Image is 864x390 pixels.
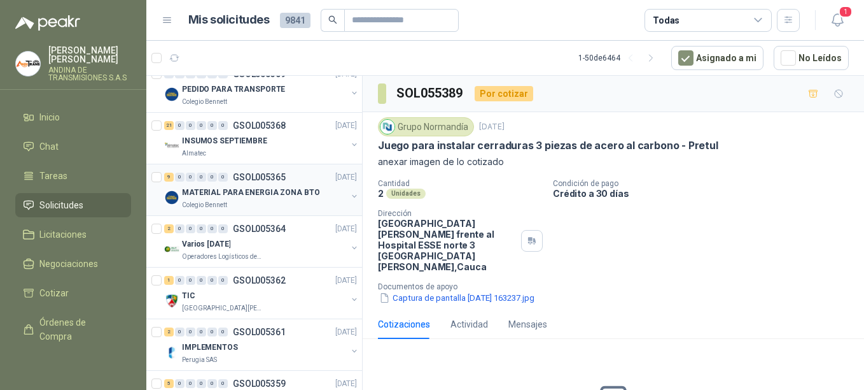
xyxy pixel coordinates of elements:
p: GSOL005361 [233,328,286,336]
p: Dirección [378,209,516,218]
p: anexar imagen de lo cotizado [378,155,849,169]
div: 0 [218,379,228,388]
p: [GEOGRAPHIC_DATA][PERSON_NAME] frente al Hospital ESSE norte 3 [GEOGRAPHIC_DATA][PERSON_NAME] , C... [378,218,516,272]
p: [DATE] [335,326,357,338]
img: Company Logo [164,138,179,154]
div: 5 [164,379,174,388]
img: Company Logo [164,345,179,360]
a: Inicio [15,105,131,129]
span: Licitaciones [39,227,87,242]
span: Solicitudes [39,198,83,212]
a: Licitaciones [15,222,131,247]
span: Negociaciones [39,257,98,271]
div: 0 [207,276,217,285]
a: Órdenes de Compra [15,310,131,349]
span: Inicio [39,110,60,124]
div: 1 - 50 de 6464 [578,48,661,68]
p: [DATE] [335,223,357,235]
span: Tareas [39,169,67,183]
div: 0 [186,379,195,388]
a: 0 0 0 0 0 0 GSOL005369[DATE] Company LogoPEDIDO PARA TRANSPORTEColegio Bennett [164,66,359,107]
div: 0 [186,121,195,130]
span: Cotizar [39,286,69,300]
div: 0 [207,379,217,388]
div: 2 [164,328,174,336]
a: 2 0 0 0 0 0 GSOL005361[DATE] Company LogoIMPLEMENTOSPerugia SAS [164,324,359,365]
span: search [328,15,337,24]
p: IMPLEMENTOS [182,342,238,354]
a: 2 0 0 0 0 0 GSOL005364[DATE] Company LogoVarios [DATE]Operadores Logísticos del Caribe [164,221,359,262]
img: Company Logo [164,293,179,308]
div: 0 [207,173,217,182]
div: Por cotizar [475,86,533,101]
a: Solicitudes [15,193,131,217]
p: [GEOGRAPHIC_DATA][PERSON_NAME] [182,303,262,314]
p: GSOL005362 [233,276,286,285]
div: 0 [218,276,228,285]
div: 0 [197,328,206,336]
span: 9841 [280,13,310,28]
p: [DATE] [335,120,357,132]
button: No Leídos [774,46,849,70]
img: Company Logo [380,120,394,134]
div: 1 [164,276,174,285]
img: Company Logo [16,52,40,76]
p: GSOL005368 [233,121,286,130]
p: [DATE] [479,121,505,133]
p: Documentos de apoyo [378,282,859,291]
div: 2 [164,224,174,233]
div: 0 [197,224,206,233]
p: Juego para instalar cerraduras 3 piezas de acero al carbono - Pretul [378,139,718,152]
div: Mensajes [508,317,547,331]
div: 0 [197,276,206,285]
div: 0 [207,121,217,130]
a: 1 0 0 0 0 0 GSOL005362[DATE] Company LogoTIC[GEOGRAPHIC_DATA][PERSON_NAME] [164,273,359,314]
p: Perugia SAS [182,355,217,365]
a: Chat [15,134,131,159]
img: Company Logo [164,190,179,205]
a: 9 0 0 0 0 0 GSOL005365[DATE] Company LogoMATERIAL PARA ENERGIA ZONA BTOColegio Bennett [164,170,359,210]
p: INSUMOS SEPTIEMBRE [182,135,267,147]
div: 0 [197,173,206,182]
p: 2 [378,188,384,199]
div: 0 [175,276,185,285]
div: 0 [175,379,185,388]
button: Captura de pantalla [DATE] 163237.jpg [378,291,536,305]
p: MATERIAL PARA ENERGIA ZONA BTO [182,187,319,199]
a: 21 0 0 0 0 0 GSOL005368[DATE] Company LogoINSUMOS SEPTIEMBREAlmatec [164,118,359,159]
span: Remisiones [39,359,87,373]
p: [DATE] [335,171,357,184]
div: 0 [175,121,185,130]
button: Asignado a mi [671,46,763,70]
p: GSOL005369 [233,69,286,78]
p: ANDINA DE TRANSMISIONES S.A.S [48,66,131,82]
p: Varios [DATE] [182,238,230,250]
div: Cotizaciones [378,317,430,331]
div: Todas [653,13,679,27]
button: 1 [826,9,849,32]
p: Cantidad [378,179,543,188]
div: 0 [218,328,228,336]
p: GSOL005364 [233,224,286,233]
div: 0 [207,328,217,336]
span: Chat [39,140,59,154]
a: Cotizar [15,281,131,305]
span: Órdenes de Compra [39,315,119,343]
a: Tareas [15,164,131,188]
div: 0 [186,173,195,182]
div: 9 [164,173,174,182]
div: 0 [218,121,228,130]
a: Negociaciones [15,252,131,276]
p: Almatec [182,148,206,159]
div: 0 [218,173,228,182]
p: GSOL005359 [233,379,286,388]
p: Condición de pago [553,179,859,188]
div: Grupo Normandía [378,117,474,136]
p: [PERSON_NAME] [PERSON_NAME] [48,46,131,64]
p: Colegio Bennett [182,97,227,107]
p: Crédito a 30 días [553,188,859,199]
div: 0 [175,173,185,182]
div: 0 [197,379,206,388]
p: Colegio Bennett [182,200,227,210]
div: 21 [164,121,174,130]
